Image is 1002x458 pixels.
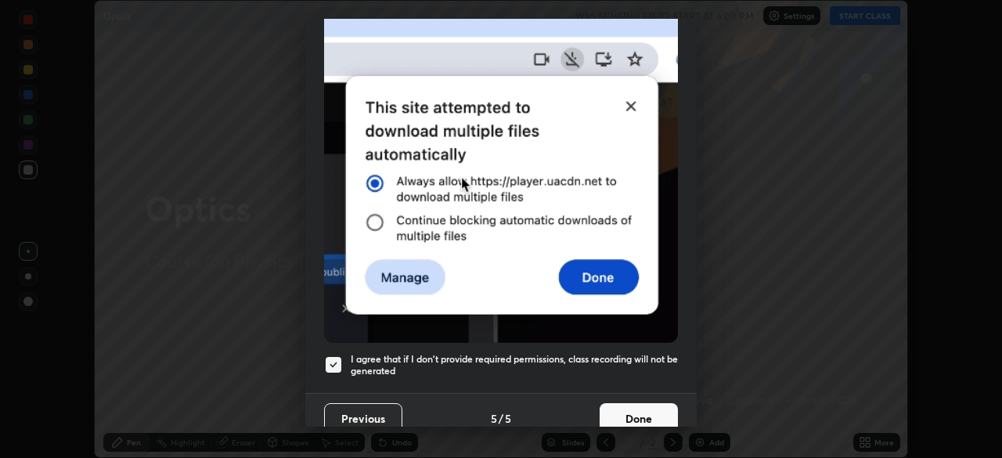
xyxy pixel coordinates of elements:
button: Done [600,403,678,435]
h4: 5 [505,410,511,427]
h4: / [499,410,503,427]
h4: 5 [491,410,497,427]
img: downloads-permission-blocked.gif [324,1,678,343]
button: Previous [324,403,402,435]
h5: I agree that if I don't provide required permissions, class recording will not be generated [351,353,678,377]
